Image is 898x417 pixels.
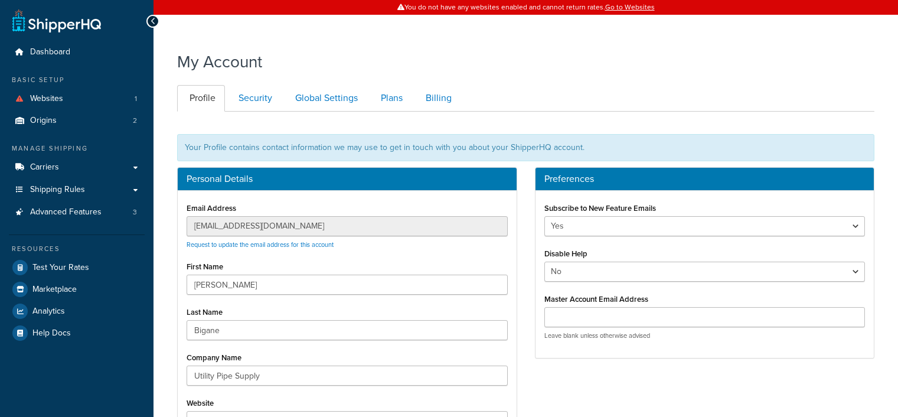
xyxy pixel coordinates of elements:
span: Origins [30,116,57,126]
a: Request to update the email address for this account [187,240,334,249]
a: Advanced Features 3 [9,201,145,223]
a: Global Settings [283,85,367,112]
label: First Name [187,262,223,271]
label: Email Address [187,204,236,213]
span: 3 [133,207,137,217]
a: Plans [368,85,412,112]
span: Help Docs [32,328,71,338]
span: Carriers [30,162,59,172]
label: Subscribe to New Feature Emails [544,204,656,213]
label: Website [187,399,214,408]
div: Resources [9,244,145,254]
span: Shipping Rules [30,185,85,195]
a: ShipperHQ Home [12,9,101,32]
a: Shipping Rules [9,179,145,201]
span: Websites [30,94,63,104]
span: Marketplace [32,285,77,295]
li: Origins [9,110,145,132]
a: Help Docs [9,322,145,344]
div: Manage Shipping [9,144,145,154]
li: Advanced Features [9,201,145,223]
a: Origins 2 [9,110,145,132]
span: Dashboard [30,47,70,57]
span: Advanced Features [30,207,102,217]
span: Analytics [32,307,65,317]
h3: Personal Details [187,174,508,184]
a: Go to Websites [605,2,655,12]
div: Your Profile contains contact information we may use to get in touch with you about your ShipperH... [177,134,874,161]
a: Analytics [9,301,145,322]
a: Billing [413,85,461,112]
li: Websites [9,88,145,110]
p: Leave blank unless otherwise advised [544,331,866,340]
a: Profile [177,85,225,112]
a: Carriers [9,157,145,178]
label: Master Account Email Address [544,295,648,304]
span: 2 [133,116,137,126]
i: You do not have any websites enabled and cannot return rates [14,95,25,102]
label: Disable Help [544,249,587,258]
label: Company Name [187,353,241,362]
h3: Preferences [544,174,866,184]
div: Basic Setup [9,75,145,85]
span: 1 [135,94,137,104]
label: Last Name [187,308,223,317]
span: Test Your Rates [32,263,89,273]
a: Security [226,85,282,112]
a: Websites 1 [9,88,145,110]
h1: My Account [177,50,262,73]
a: Dashboard [9,41,145,63]
a: Test Your Rates [9,257,145,278]
a: Marketplace [9,279,145,300]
